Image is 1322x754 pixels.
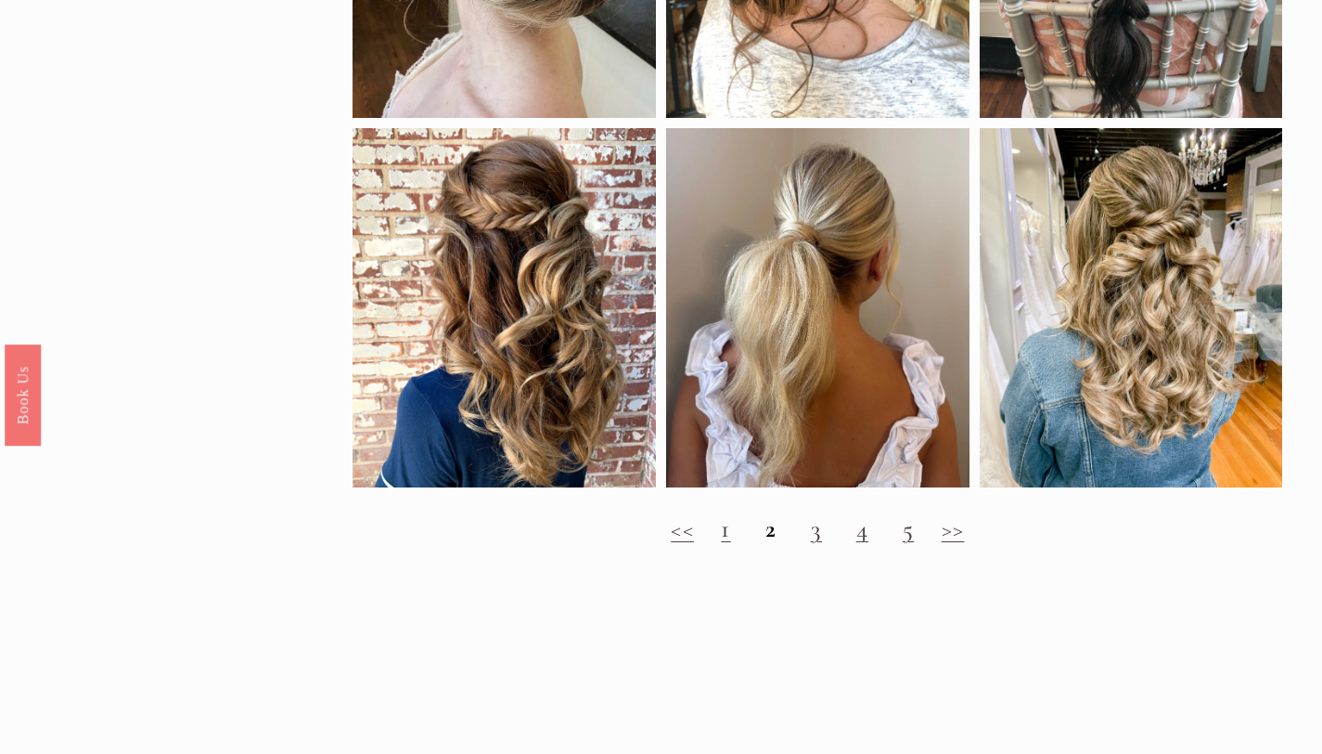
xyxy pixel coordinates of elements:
[721,513,730,544] a: 1
[942,513,965,544] a: >>
[903,513,914,544] a: 5
[811,513,822,544] a: 3
[671,513,694,544] a: <<
[5,344,41,446] a: Book Us
[856,513,868,544] a: 4
[765,513,777,544] strong: 2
